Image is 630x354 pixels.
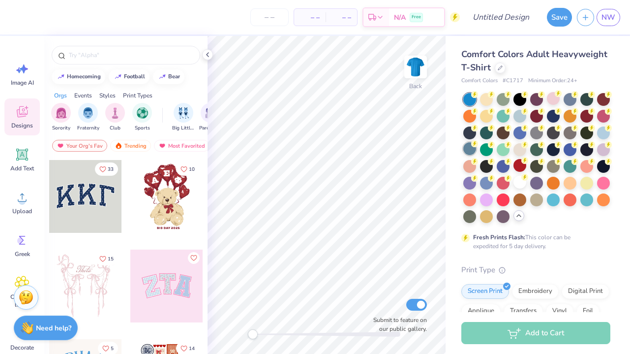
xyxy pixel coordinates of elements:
div: Transfers [504,304,543,319]
div: Digital Print [562,284,609,299]
div: filter for Big Little Reveal [172,103,195,132]
div: Foil [576,304,600,319]
span: Greek [15,250,30,258]
strong: Fresh Prints Flash: [473,233,525,241]
span: Comfort Colors Adult Heavyweight T-Shirt [461,48,607,73]
div: Applique [461,304,501,319]
img: trending.gif [115,142,122,149]
div: Styles [99,91,116,100]
div: Trending [110,140,151,152]
span: Sorority [52,125,70,132]
img: most_fav.gif [158,142,166,149]
button: Save [547,8,572,27]
span: Image AI [11,79,34,87]
span: – – [300,12,320,23]
span: # C1717 [503,77,523,85]
div: filter for Fraternity [77,103,99,132]
button: Like [95,162,118,176]
span: Clipart & logos [6,293,38,309]
div: Print Types [123,91,152,100]
span: Parent's Weekend [199,125,222,132]
span: Add Text [10,164,34,172]
button: Like [188,252,200,264]
span: Fraternity [77,125,99,132]
div: Vinyl [546,304,573,319]
div: filter for Parent's Weekend [199,103,222,132]
button: bear [153,69,184,84]
div: football [124,74,145,79]
input: – – [250,8,289,26]
div: filter for Sorority [51,103,71,132]
img: Sports Image [137,107,148,119]
img: Parent's Weekend Image [205,107,216,119]
span: NW [601,12,615,23]
span: Minimum Order: 24 + [528,77,577,85]
input: Try "Alpha" [68,50,194,60]
button: filter button [51,103,71,132]
span: Big Little Reveal [172,125,195,132]
span: Free [412,14,421,21]
div: bear [168,74,180,79]
div: Your Org's Fav [52,140,107,152]
div: Accessibility label [248,329,258,339]
div: Screen Print [461,284,509,299]
button: filter button [132,103,152,132]
span: 10 [189,167,195,172]
span: Club [110,125,120,132]
span: 33 [108,167,114,172]
button: filter button [77,103,99,132]
img: trend_line.gif [57,74,65,80]
div: Print Type [461,264,610,276]
div: This color can be expedited for 5 day delivery. [473,233,594,251]
img: Back [406,57,425,77]
span: 15 [108,257,114,261]
div: filter for Club [105,103,125,132]
img: trend_line.gif [158,74,166,80]
button: Like [176,162,199,176]
span: Upload [12,207,32,215]
img: trend_line.gif [114,74,122,80]
button: filter button [105,103,125,132]
span: 5 [111,346,114,351]
label: Submit to feature on our public gallery. [368,316,427,333]
button: football [109,69,150,84]
div: homecoming [67,74,101,79]
span: – – [331,12,351,23]
div: filter for Sports [132,103,152,132]
button: homecoming [52,69,105,84]
div: Events [74,91,92,100]
span: Designs [11,122,33,129]
img: Fraternity Image [83,107,93,119]
button: filter button [199,103,222,132]
button: filter button [172,103,195,132]
input: Untitled Design [465,7,537,27]
span: Comfort Colors [461,77,498,85]
a: NW [597,9,620,26]
div: Back [409,82,422,91]
span: Sports [135,125,150,132]
img: Club Image [110,107,120,119]
span: 14 [189,346,195,351]
strong: Need help? [36,323,71,333]
span: Decorate [10,344,34,352]
img: Big Little Reveal Image [178,107,189,119]
span: N/A [394,12,406,23]
img: most_fav.gif [57,142,64,149]
button: Like [95,252,118,265]
div: Orgs [54,91,67,100]
img: Sorority Image [56,107,67,119]
div: Embroidery [512,284,559,299]
div: Most Favorited [154,140,210,152]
